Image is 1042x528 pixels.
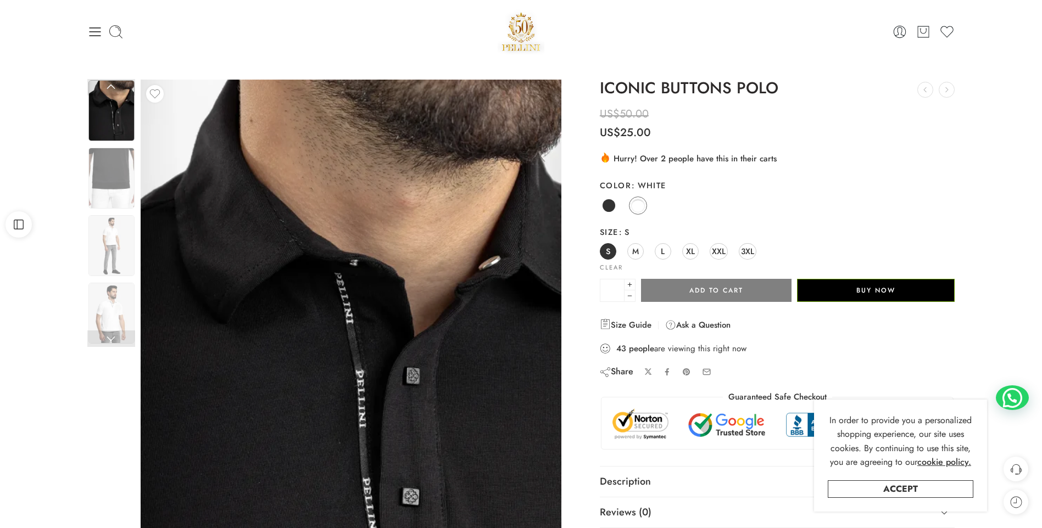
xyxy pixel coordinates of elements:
[702,367,711,377] a: Email to your friends
[723,391,832,403] legend: Guaranteed Safe Checkout
[600,279,625,302] input: Product quantity
[600,106,620,122] span: US$
[600,151,955,165] div: Hurry! Over 2 people have this in their carts
[629,343,654,354] strong: people
[616,343,626,354] strong: 43
[682,368,691,377] a: Pin on Pinterest
[797,279,955,302] button: Buy Now
[661,244,665,259] span: L
[610,408,945,441] img: Trust
[88,148,135,209] img: New-items37
[606,244,610,259] span: S
[663,368,671,376] a: Share on Facebook
[682,243,699,260] a: XL
[665,318,731,332] a: Ask a Question
[600,80,955,97] h1: ICONIC BUTTONS POLO
[641,279,792,302] button: Add to cart
[939,24,955,40] a: Wishlist
[618,226,630,238] span: S
[712,244,726,259] span: XXL
[88,283,135,344] img: New-items37
[600,125,651,141] bdi: 25.00
[686,244,695,259] span: XL
[88,215,135,276] img: New-items37
[600,125,620,141] span: US$
[600,318,651,332] a: Size Guide
[600,467,955,497] a: Description
[600,180,955,191] label: Color
[498,8,545,55] img: Pellini
[627,243,644,260] a: M
[600,366,633,378] div: Share
[600,243,616,260] a: S
[916,24,931,40] a: Cart
[600,227,955,238] label: Size
[892,24,907,40] a: Login / Register
[741,244,754,259] span: 3XL
[710,243,728,260] a: XXL
[600,265,623,271] a: Clear options
[600,497,955,528] a: Reviews (0)
[632,244,639,259] span: M
[631,179,666,191] span: White
[739,243,756,260] a: 3XL
[498,8,545,55] a: Pellini -
[917,455,971,469] a: cookie policy.
[655,243,671,260] a: L
[829,414,972,469] span: In order to provide you a personalized shopping experience, our site uses cookies. By continuing ...
[600,342,955,355] div: are viewing this right now
[88,80,135,141] img: New-items37
[828,480,973,498] a: Accept
[600,106,649,122] bdi: 50.00
[644,368,653,376] a: Share on X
